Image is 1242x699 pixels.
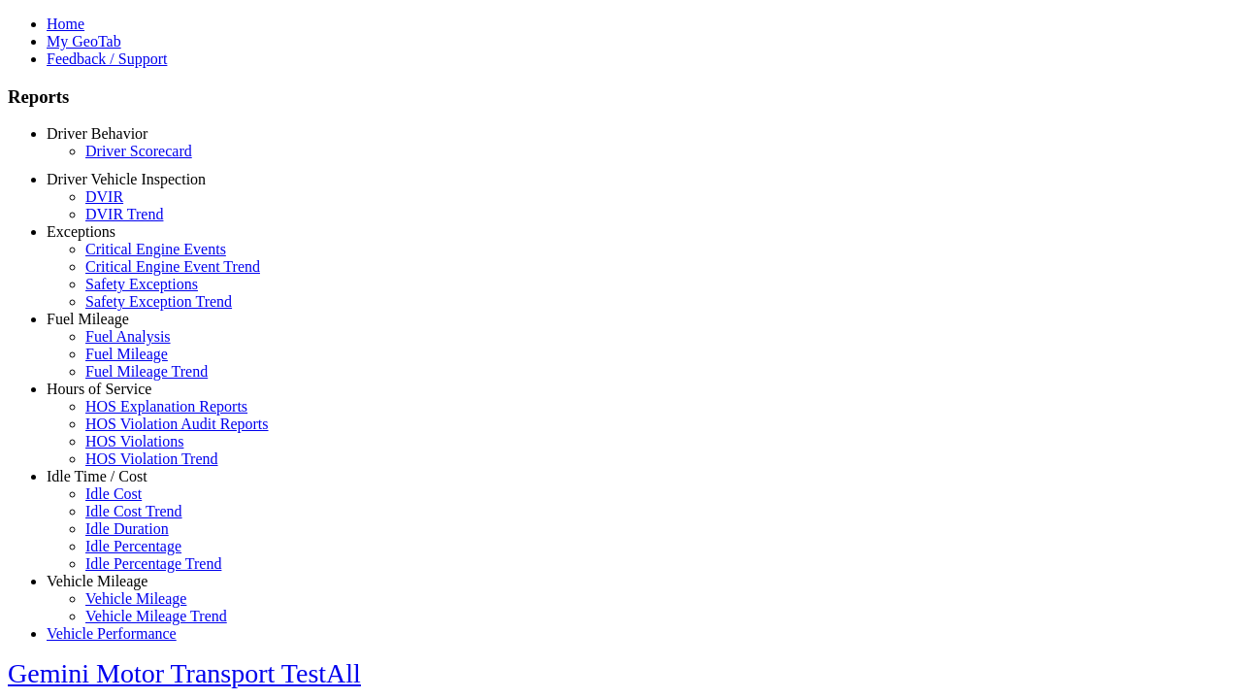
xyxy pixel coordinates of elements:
a: Gemini Motor Transport TestAll [8,658,361,688]
a: Idle Duration [85,520,169,537]
a: Vehicle Mileage Trend [85,608,227,624]
a: HOS Explanation Reports [85,398,247,415]
a: Idle Percentage Trend [85,555,221,572]
a: Idle Time / Cost [47,468,147,484]
a: Safety Exception Trend [85,293,232,310]
a: Critical Engine Events [85,241,226,257]
a: Vehicle Mileage [85,590,186,607]
a: DVIR Trend [85,206,163,222]
a: Driver Scorecard [85,143,192,159]
a: HOS Violations [85,433,183,449]
a: Idle Percentage [85,538,181,554]
a: Fuel Mileage [47,311,129,327]
a: Critical Engine Event Trend [85,258,260,275]
h3: Reports [8,86,1234,108]
a: HOS Violation Trend [85,450,218,467]
a: Safety Exceptions [85,276,198,292]
a: Hours of Service [47,381,151,397]
a: My GeoTab [47,33,121,50]
a: Fuel Analysis [85,328,171,345]
a: Fuel Mileage [85,346,168,362]
a: HOS Violation Audit Reports [85,416,269,432]
a: Driver Vehicle Inspection [47,171,206,187]
a: Home [47,16,84,32]
a: Fuel Mileage Trend [85,363,208,380]
a: Idle Cost [85,485,142,502]
a: Feedback / Support [47,50,167,67]
a: Vehicle Mileage [47,573,147,589]
a: Exceptions [47,223,115,240]
a: Vehicle Performance [47,625,177,642]
a: DVIR [85,188,123,205]
a: Idle Cost Trend [85,503,182,519]
a: Driver Behavior [47,125,147,142]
